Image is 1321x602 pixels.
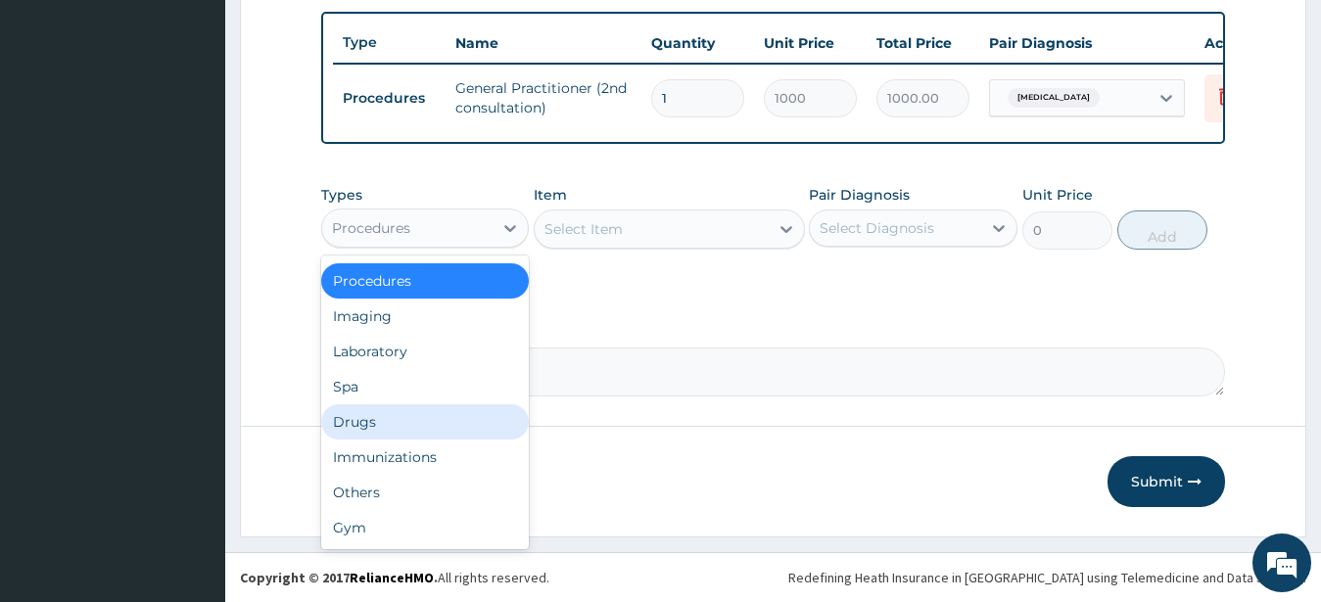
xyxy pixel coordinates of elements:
[102,110,329,135] div: Chat with us now
[36,98,79,147] img: d_794563401_company_1708531726252_794563401
[225,552,1321,602] footer: All rights reserved.
[820,218,934,238] div: Select Diagnosis
[1008,88,1100,108] span: [MEDICAL_DATA]
[321,404,530,440] div: Drugs
[809,185,910,205] label: Pair Diagnosis
[321,369,530,404] div: Spa
[321,320,1226,337] label: Comment
[788,568,1306,587] div: Redefining Heath Insurance in [GEOGRAPHIC_DATA] using Telemedicine and Data Science!
[10,397,373,466] textarea: Type your message and hit 'Enter'
[641,23,754,63] th: Quantity
[321,334,530,369] div: Laboratory
[321,10,368,57] div: Minimize live chat window
[1108,456,1225,507] button: Submit
[446,23,641,63] th: Name
[114,178,270,376] span: We're online!
[544,219,623,239] div: Select Item
[332,218,410,238] div: Procedures
[321,475,530,510] div: Others
[1195,23,1293,63] th: Actions
[1117,210,1207,250] button: Add
[1022,185,1093,205] label: Unit Price
[446,69,641,127] td: General Practitioner (2nd consultation)
[333,24,446,61] th: Type
[321,299,530,334] div: Imaging
[333,80,446,116] td: Procedures
[979,23,1195,63] th: Pair Diagnosis
[321,263,530,299] div: Procedures
[240,569,438,586] strong: Copyright © 2017 .
[534,185,567,205] label: Item
[321,510,530,545] div: Gym
[350,569,434,586] a: RelianceHMO
[754,23,867,63] th: Unit Price
[321,440,530,475] div: Immunizations
[321,187,362,204] label: Types
[867,23,979,63] th: Total Price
